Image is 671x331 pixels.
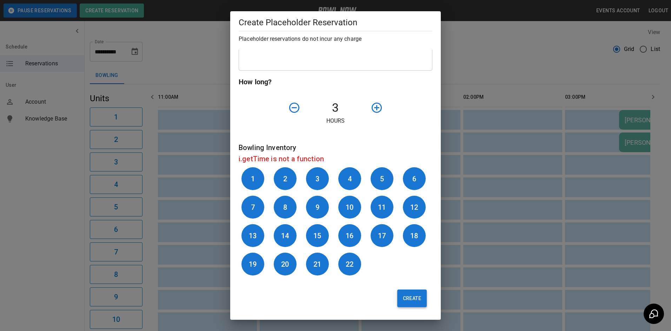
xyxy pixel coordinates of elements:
h6: 4 [348,173,352,184]
h6: How long? [239,76,432,87]
button: 18 [403,224,426,247]
h6: 10 [346,202,353,213]
button: 21 [306,253,329,275]
h6: i.getTime is not a function [239,153,432,164]
h6: 18 [410,230,418,241]
button: 10 [338,196,361,219]
h6: 19 [249,259,257,270]
button: 5 [371,167,393,190]
h6: 16 [346,230,353,241]
h6: Bowling Inventory [239,142,432,153]
button: 12 [403,196,426,219]
h6: 11 [378,202,386,213]
p: Hours [239,117,432,125]
button: 6 [403,167,426,190]
button: 1 [241,167,264,190]
button: 3 [306,167,329,190]
button: 2 [274,167,297,190]
h6: 2 [283,173,287,184]
h6: 9 [315,202,319,213]
button: 16 [338,224,361,247]
button: 22 [338,253,361,275]
h6: 12 [410,202,418,213]
h5: Create Placeholder Reservation [239,17,432,28]
h6: 5 [380,173,384,184]
button: 13 [241,224,264,247]
h6: 20 [281,259,289,270]
button: 17 [371,224,393,247]
h6: 1 [251,173,255,184]
h6: 15 [313,230,321,241]
h6: Placeholder reservations do not incur any charge [239,34,432,44]
button: 4 [338,167,361,190]
h6: 8 [283,202,287,213]
button: 14 [274,224,297,247]
button: 20 [274,253,297,275]
h6: 13 [249,230,257,241]
button: 15 [306,224,329,247]
h6: 7 [251,202,255,213]
button: 19 [241,253,264,275]
button: 8 [274,196,297,219]
h6: 17 [378,230,386,241]
button: Create [397,290,427,307]
h6: 22 [346,259,353,270]
button: 11 [371,196,393,219]
h6: 14 [281,230,289,241]
h6: 3 [315,173,319,184]
h6: 6 [412,173,416,184]
button: 9 [306,196,329,219]
h4: 3 [303,100,368,115]
h6: 21 [313,259,321,270]
button: 7 [241,196,264,219]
